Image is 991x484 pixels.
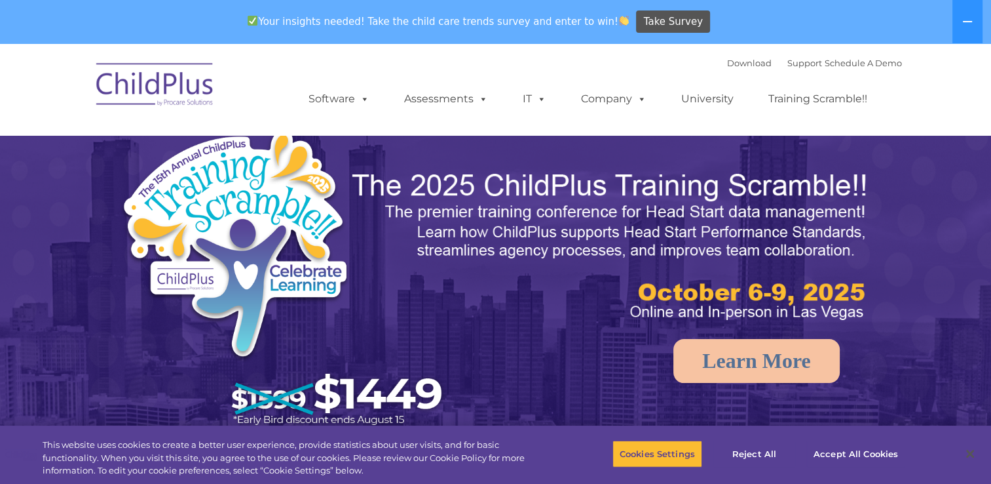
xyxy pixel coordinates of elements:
[248,16,257,26] img: ✅
[295,86,383,112] a: Software
[713,440,795,468] button: Reject All
[825,58,902,68] a: Schedule A Demo
[673,339,840,383] a: Learn More
[510,86,559,112] a: IT
[568,86,660,112] a: Company
[182,140,238,150] span: Phone number
[182,87,222,96] span: Last name
[619,16,629,26] img: 👏
[727,58,902,68] font: |
[644,10,703,33] span: Take Survey
[755,86,880,112] a: Training Scramble!!
[787,58,822,68] a: Support
[90,54,221,119] img: ChildPlus by Procare Solutions
[612,440,702,468] button: Cookies Settings
[391,86,501,112] a: Assessments
[956,439,984,468] button: Close
[668,86,747,112] a: University
[43,439,545,477] div: This website uses cookies to create a better user experience, provide statistics about user visit...
[806,440,905,468] button: Accept All Cookies
[727,58,772,68] a: Download
[242,9,635,34] span: Your insights needed! Take the child care trends survey and enter to win!
[636,10,710,33] a: Take Survey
